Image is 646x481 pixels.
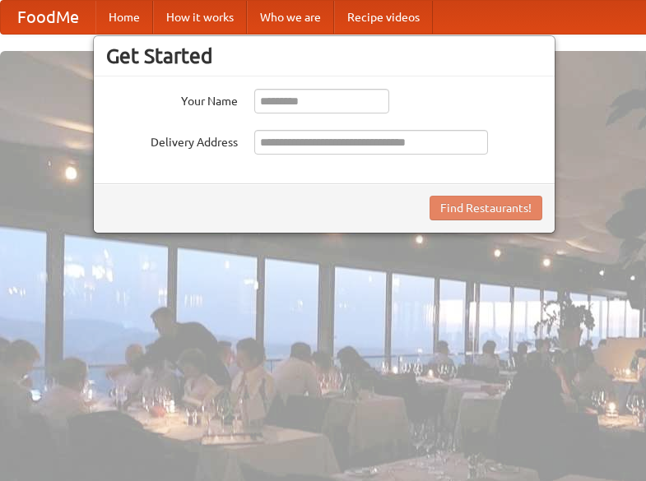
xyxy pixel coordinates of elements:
[106,44,542,68] h3: Get Started
[1,1,95,34] a: FoodMe
[95,1,153,34] a: Home
[334,1,433,34] a: Recipe videos
[153,1,247,34] a: How it works
[247,1,334,34] a: Who we are
[106,89,238,109] label: Your Name
[106,130,238,150] label: Delivery Address
[430,196,542,220] button: Find Restaurants!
